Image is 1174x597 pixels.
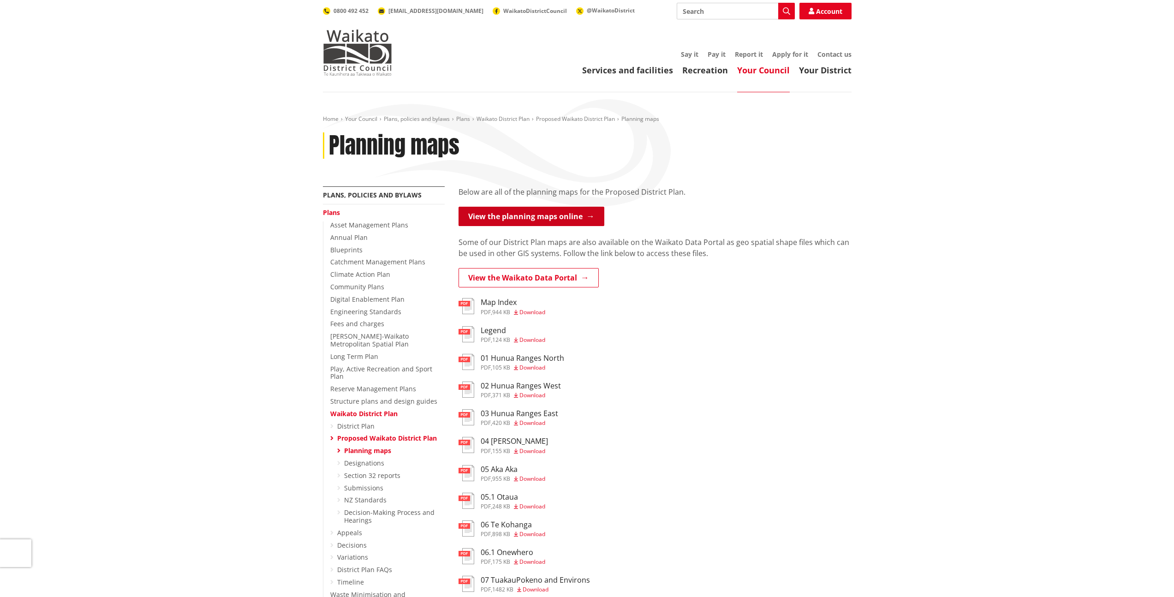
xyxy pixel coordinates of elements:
[378,7,483,15] a: [EMAIL_ADDRESS][DOMAIN_NAME]
[817,50,852,59] a: Contact us
[481,409,558,418] h3: 03 Hunua Ranges East
[772,50,808,59] a: Apply for it
[330,352,378,361] a: Long Term Plan
[459,207,604,226] a: View the planning maps online
[481,393,561,398] div: ,
[481,585,491,593] span: pdf
[459,354,474,370] img: document-pdf.svg
[481,465,545,474] h3: 05 Aka Aka
[459,465,474,481] img: document-pdf.svg
[459,186,852,197] p: Below are all of the planning maps for the Proposed District Plan.
[481,326,545,335] h3: Legend
[799,65,852,76] a: Your District
[459,326,474,342] img: document-pdf.svg
[481,559,545,565] div: ,
[1132,558,1165,591] iframe: Messenger Launcher
[519,558,545,566] span: Download
[330,409,398,418] a: Waikato District Plan
[459,409,474,425] img: document-pdf.svg
[708,50,726,59] a: Pay it
[481,504,545,509] div: ,
[345,115,377,123] a: Your Council
[519,308,545,316] span: Download
[481,391,491,399] span: pdf
[481,576,590,585] h3: 07 TuakauPokeno and Environs
[344,446,391,455] a: Planning maps
[323,115,852,123] nav: breadcrumb
[323,115,339,123] a: Home
[459,437,548,454] a: 04 [PERSON_NAME] pdf,155 KB Download
[519,419,545,427] span: Download
[481,308,491,316] span: pdf
[481,420,558,426] div: ,
[323,208,340,217] a: Plans
[492,530,510,538] span: 898 KB
[536,115,615,123] a: Proposed Waikato District Plan
[459,520,545,537] a: 06 Te Kohanga pdf,898 KB Download
[492,585,513,593] span: 1482 KB
[459,409,558,426] a: 03 Hunua Ranges East pdf,420 KB Download
[587,6,635,14] span: @WaikatoDistrict
[459,548,545,565] a: 06.1 Onewhero pdf,175 KB Download
[337,541,367,549] a: Decisions
[492,336,510,344] span: 124 KB
[330,384,416,393] a: Reserve Management Plans
[481,364,491,371] span: pdf
[344,496,387,504] a: NZ Standards
[323,30,392,76] img: Waikato District Council - Te Kaunihera aa Takiwaa o Waikato
[492,364,510,371] span: 105 KB
[481,530,491,538] span: pdf
[344,471,400,480] a: Section 32 reports
[799,3,852,19] a: Account
[481,337,545,343] div: ,
[492,558,510,566] span: 175 KB
[735,50,763,59] a: Report it
[481,531,545,537] div: ,
[459,298,474,314] img: document-pdf.svg
[681,50,698,59] a: Say it
[519,475,545,483] span: Download
[330,319,384,328] a: Fees and charges
[337,434,437,442] a: Proposed Waikato District Plan
[492,447,510,455] span: 155 KB
[459,237,852,259] p: Some of our District Plan maps are also available on the Waikato Data Portal as geo spatial shape...
[330,257,425,266] a: Catchment Management Plans
[459,354,564,370] a: 01 Hunua Ranges North pdf,105 KB Download
[519,364,545,371] span: Download
[330,221,408,229] a: Asset Management Plans
[330,282,384,291] a: Community Plans
[481,587,590,592] div: ,
[481,493,545,501] h3: 05.1 Otaua
[329,132,459,159] h1: Planning maps
[481,447,491,455] span: pdf
[492,419,510,427] span: 420 KB
[330,233,368,242] a: Annual Plan
[330,397,437,406] a: Structure plans and design guides
[582,65,673,76] a: Services and facilities
[481,354,564,363] h3: 01 Hunua Ranges North
[330,332,409,348] a: [PERSON_NAME]-Waikato Metropolitan Spatial Plan
[493,7,567,15] a: WaikatoDistrictCouncil
[459,326,545,343] a: Legend pdf,124 KB Download
[337,528,362,537] a: Appeals
[481,548,545,557] h3: 06.1 Onewhero
[330,295,405,304] a: Digital Enablement Plan
[330,270,390,279] a: Climate Action Plan
[459,548,474,564] img: document-pdf.svg
[337,553,368,561] a: Variations
[519,530,545,538] span: Download
[492,391,510,399] span: 371 KB
[459,520,474,537] img: document-pdf.svg
[456,115,470,123] a: Plans
[481,448,548,454] div: ,
[481,502,491,510] span: pdf
[492,308,510,316] span: 944 KB
[492,475,510,483] span: 955 KB
[737,65,790,76] a: Your Council
[388,7,483,15] span: [EMAIL_ADDRESS][DOMAIN_NAME]
[344,484,383,492] a: Submissions
[576,6,635,14] a: @WaikatoDistrict
[519,447,545,455] span: Download
[459,382,474,398] img: document-pdf.svg
[481,476,545,482] div: ,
